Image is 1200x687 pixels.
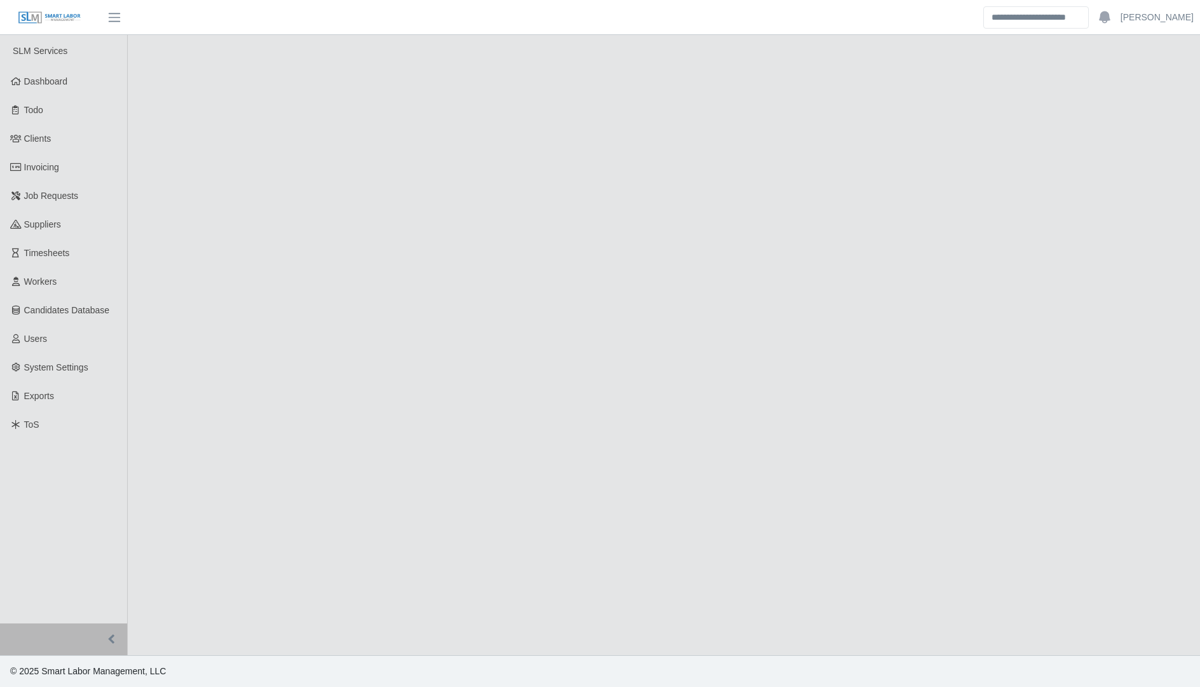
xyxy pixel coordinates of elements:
[18,11,81,25] img: SLM Logo
[24,305,110,315] span: Candidates Database
[13,46,67,56] span: SLM Services
[24,162,59,172] span: Invoicing
[24,191,79,201] span: Job Requests
[24,133,51,144] span: Clients
[10,666,166,676] span: © 2025 Smart Labor Management, LLC
[24,248,70,258] span: Timesheets
[24,276,57,287] span: Workers
[24,419,39,430] span: ToS
[983,6,1089,29] input: Search
[24,391,54,401] span: Exports
[24,362,88,372] span: System Settings
[1121,11,1194,24] a: [PERSON_NAME]
[24,105,43,115] span: Todo
[24,219,61,229] span: Suppliers
[24,334,48,344] span: Users
[24,76,68,86] span: Dashboard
